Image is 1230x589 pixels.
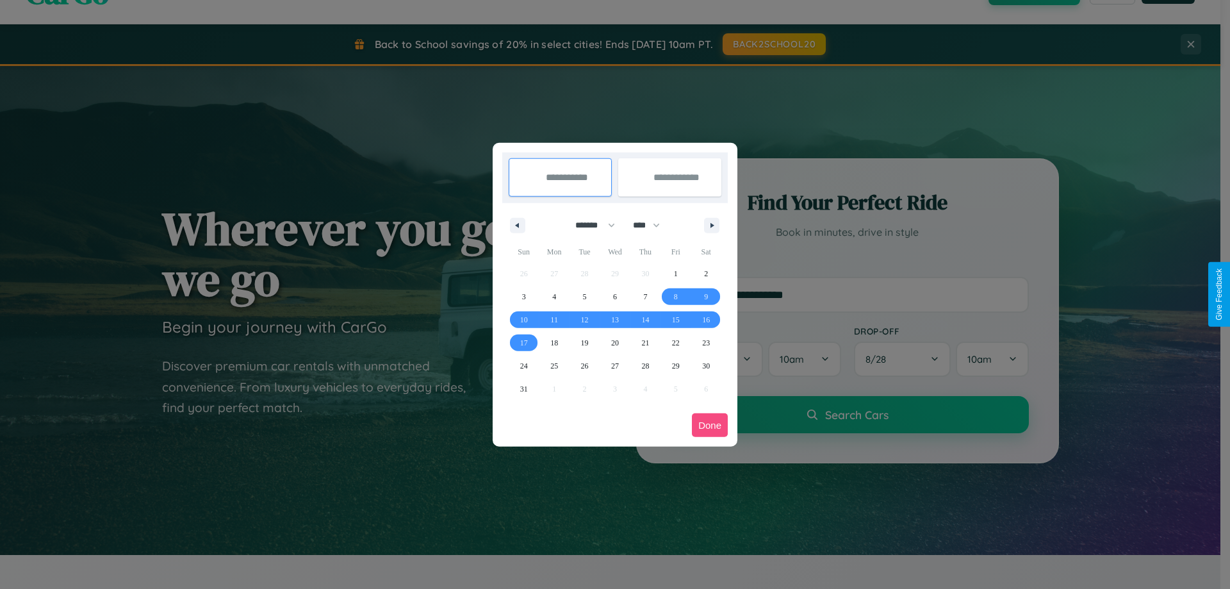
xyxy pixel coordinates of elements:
[660,331,691,354] button: 22
[509,354,539,377] button: 24
[509,377,539,401] button: 31
[600,354,630,377] button: 27
[672,331,680,354] span: 22
[1215,269,1224,320] div: Give Feedback
[539,331,569,354] button: 18
[611,354,619,377] span: 27
[539,242,569,262] span: Mon
[552,285,556,308] span: 4
[660,354,691,377] button: 29
[600,331,630,354] button: 20
[660,242,691,262] span: Fri
[520,377,528,401] span: 31
[581,354,589,377] span: 26
[702,308,710,331] span: 16
[672,354,680,377] span: 29
[641,308,649,331] span: 14
[611,308,619,331] span: 13
[570,331,600,354] button: 19
[630,285,660,308] button: 7
[691,242,721,262] span: Sat
[641,331,649,354] span: 21
[691,308,721,331] button: 16
[550,331,558,354] span: 18
[570,354,600,377] button: 26
[509,242,539,262] span: Sun
[509,331,539,354] button: 17
[570,308,600,331] button: 12
[630,308,660,331] button: 14
[522,285,526,308] span: 3
[702,354,710,377] span: 30
[600,308,630,331] button: 13
[660,308,691,331] button: 15
[550,354,558,377] span: 25
[600,242,630,262] span: Wed
[520,308,528,331] span: 10
[611,331,619,354] span: 20
[520,354,528,377] span: 24
[660,285,691,308] button: 8
[583,285,587,308] span: 5
[539,354,569,377] button: 25
[630,242,660,262] span: Thu
[704,285,708,308] span: 9
[643,285,647,308] span: 7
[674,285,678,308] span: 8
[509,308,539,331] button: 10
[674,262,678,285] span: 1
[692,413,728,437] button: Done
[704,262,708,285] span: 2
[581,331,589,354] span: 19
[691,354,721,377] button: 30
[550,308,558,331] span: 11
[702,331,710,354] span: 23
[520,331,528,354] span: 17
[600,285,630,308] button: 6
[613,285,617,308] span: 6
[581,308,589,331] span: 12
[672,308,680,331] span: 15
[509,285,539,308] button: 3
[641,354,649,377] span: 28
[691,262,721,285] button: 2
[570,285,600,308] button: 5
[691,285,721,308] button: 9
[570,242,600,262] span: Tue
[660,262,691,285] button: 1
[630,331,660,354] button: 21
[630,354,660,377] button: 28
[539,308,569,331] button: 11
[539,285,569,308] button: 4
[691,331,721,354] button: 23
